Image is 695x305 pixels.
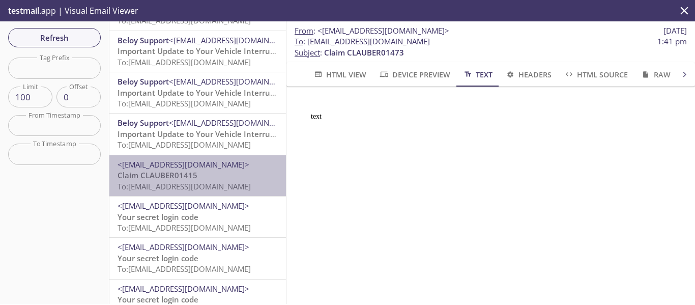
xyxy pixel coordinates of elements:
[118,181,251,191] span: To: [EMAIL_ADDRESS][DOMAIN_NAME]
[118,284,249,294] span: <[EMAIL_ADDRESS][DOMAIN_NAME]>
[118,223,251,233] span: To: [EMAIL_ADDRESS][DOMAIN_NAME]
[118,129,355,139] span: Important Update to Your Vehicle Interruption Cover (VIC) Policy
[505,68,551,81] span: Headers
[118,46,355,56] span: Important Update to Your Vehicle Interruption Cover (VIC) Policy
[295,47,320,58] span: Subject
[118,98,251,108] span: To: [EMAIL_ADDRESS][DOMAIN_NAME]
[109,72,286,113] div: Beloy Support<[EMAIL_ADDRESS][DOMAIN_NAME]>Important Update to Your Vehicle Interruption Cover (V...
[564,68,628,81] span: HTML Source
[118,212,198,222] span: Your secret login code
[169,118,301,128] span: <[EMAIL_ADDRESS][DOMAIN_NAME]>
[169,35,301,45] span: <[EMAIL_ADDRESS][DOMAIN_NAME]>
[295,36,430,47] span: : [EMAIL_ADDRESS][DOMAIN_NAME]
[295,36,687,58] p: :
[379,68,450,81] span: Device Preview
[109,238,286,279] div: <[EMAIL_ADDRESS][DOMAIN_NAME]>Your secret login codeTo:[EMAIL_ADDRESS][DOMAIN_NAME]
[109,155,286,196] div: <[EMAIL_ADDRESS][DOMAIN_NAME]>Claim CLAUBER01415To:[EMAIL_ADDRESS][DOMAIN_NAME]
[118,57,251,67] span: To: [EMAIL_ADDRESS][DOMAIN_NAME]
[295,25,313,36] span: From
[640,68,670,81] span: Raw
[462,68,493,81] span: Text
[657,36,687,47] span: 1:41 pm
[118,140,251,150] span: To: [EMAIL_ADDRESS][DOMAIN_NAME]
[118,264,251,274] span: To: [EMAIL_ADDRESS][DOMAIN_NAME]
[295,36,303,46] span: To
[118,170,197,180] span: Claim CLAUBER01415
[16,31,93,44] span: Refresh
[118,76,169,87] span: Beloy Support
[295,25,449,36] span: :
[118,294,198,304] span: Your secret login code
[118,88,355,98] span: Important Update to Your Vehicle Interruption Cover (VIC) Policy
[118,253,198,263] span: Your secret login code
[109,31,286,72] div: Beloy Support<[EMAIL_ADDRESS][DOMAIN_NAME]>Important Update to Your Vehicle Interruption Cover (V...
[118,201,249,211] span: <[EMAIL_ADDRESS][DOMAIN_NAME]>
[317,25,449,36] span: <[EMAIL_ADDRESS][DOMAIN_NAME]>
[118,118,169,128] span: Beloy Support
[169,76,301,87] span: <[EMAIL_ADDRESS][DOMAIN_NAME]>
[8,5,39,16] span: testmail
[663,25,687,36] span: [DATE]
[324,47,404,58] span: Claim CLAUBER01473
[118,159,249,170] span: <[EMAIL_ADDRESS][DOMAIN_NAME]>
[118,242,249,252] span: <[EMAIL_ADDRESS][DOMAIN_NAME]>
[118,35,169,45] span: Beloy Support
[109,114,286,154] div: Beloy Support<[EMAIL_ADDRESS][DOMAIN_NAME]>Important Update to Your Vehicle Interruption Cover (V...
[109,197,286,237] div: <[EMAIL_ADDRESS][DOMAIN_NAME]>Your secret login codeTo:[EMAIL_ADDRESS][DOMAIN_NAME]
[313,68,366,81] span: HTML View
[8,28,101,47] button: Refresh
